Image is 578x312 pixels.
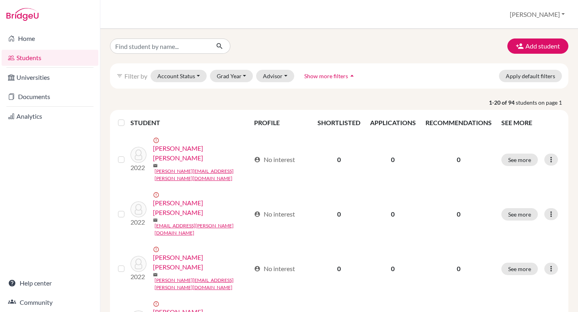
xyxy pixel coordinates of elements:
[425,209,492,219] p: 0
[155,168,250,182] a: [PERSON_NAME][EMAIL_ADDRESS][PERSON_NAME][DOMAIN_NAME]
[2,69,98,85] a: Universities
[2,89,98,105] a: Documents
[130,113,249,132] th: STUDENT
[130,201,147,217] img: Alarcon Herrera, Daiana
[506,7,568,22] button: [PERSON_NAME]
[153,192,161,198] span: error_outline
[210,70,253,82] button: Grad Year
[501,208,538,221] button: See more
[501,154,538,166] button: See more
[6,8,39,21] img: Bridge-U
[153,137,161,144] span: error_outline
[313,132,365,187] td: 0
[153,301,161,307] span: error_outline
[297,70,363,82] button: Show more filtersarrow_drop_up
[365,132,421,187] td: 0
[348,72,356,80] i: arrow_drop_up
[313,187,365,241] td: 0
[254,211,261,217] span: account_circle
[2,294,98,310] a: Community
[304,73,348,79] span: Show more filters
[130,272,147,282] p: 2022
[365,241,421,296] td: 0
[116,73,123,79] i: filter_list
[425,264,492,274] p: 0
[249,113,312,132] th: PROFILE
[501,263,538,275] button: See more
[124,72,147,80] span: Filter by
[151,70,207,82] button: Account Status
[256,70,294,82] button: Advisor
[254,155,295,164] div: No interest
[110,38,210,54] input: Find student by name...
[2,108,98,124] a: Analytics
[2,50,98,66] a: Students
[425,155,492,164] p: 0
[489,98,516,107] strong: 1-20 of 94
[155,222,250,237] a: [EMAIL_ADDRESS][PERSON_NAME][DOMAIN_NAME]
[153,272,158,277] span: mail
[497,113,565,132] th: SEE MORE
[254,265,261,272] span: account_circle
[153,144,250,163] a: [PERSON_NAME] [PERSON_NAME]
[254,264,295,274] div: No interest
[313,241,365,296] td: 0
[516,98,568,107] span: students on page 1
[499,70,562,82] button: Apply default filters
[130,256,147,272] img: Alvarez Clavijo, Nicole
[153,198,250,217] a: [PERSON_NAME] [PERSON_NAME]
[153,253,250,272] a: [PERSON_NAME] [PERSON_NAME]
[130,217,147,227] p: 2022
[130,147,147,163] img: Acosta Tovar, Isabella
[313,113,365,132] th: SHORTLISTED
[130,163,147,172] p: 2022
[2,275,98,291] a: Help center
[254,209,295,219] div: No interest
[155,277,250,291] a: [PERSON_NAME][EMAIL_ADDRESS][PERSON_NAME][DOMAIN_NAME]
[365,113,421,132] th: APPLICATIONS
[153,246,161,253] span: error_outline
[153,163,158,168] span: mail
[507,38,568,54] button: Add student
[153,218,158,223] span: mail
[421,113,497,132] th: RECOMMENDATIONS
[365,187,421,241] td: 0
[2,30,98,47] a: Home
[254,156,261,163] span: account_circle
